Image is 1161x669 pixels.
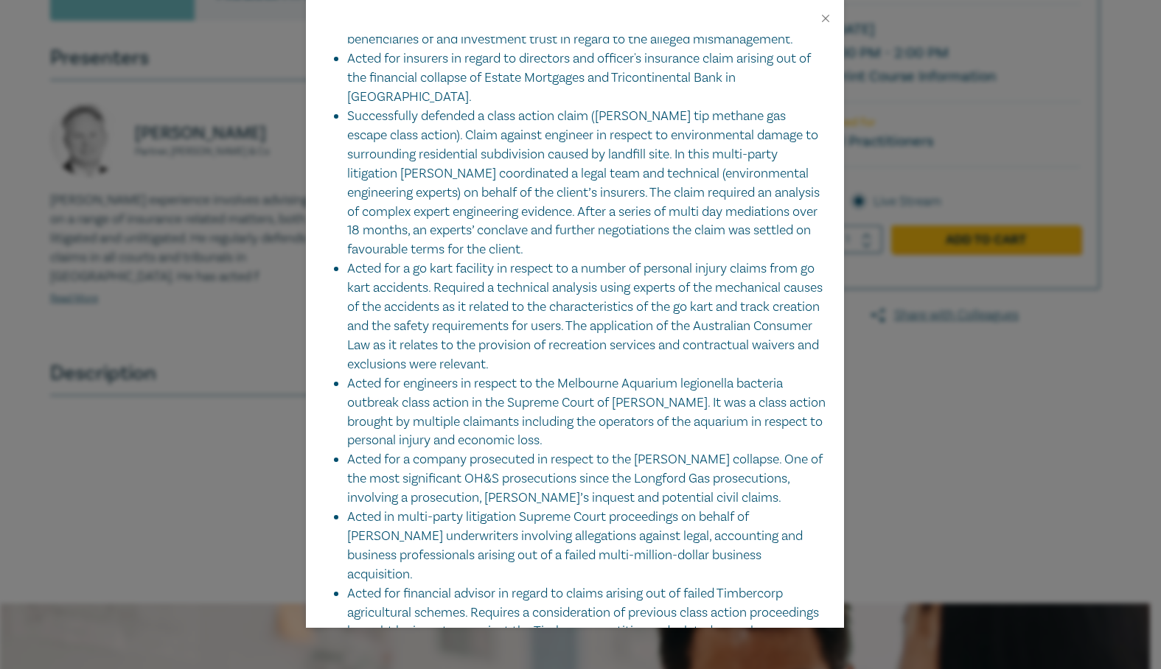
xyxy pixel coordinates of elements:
[347,49,826,107] li: Acted for insurers in regard to directors and officer's insurance claim arising out of the financ...
[347,107,826,259] li: Successfully defended a class action claim ([PERSON_NAME] tip methane gas escape class action). C...
[347,508,826,584] li: Acted in multi-party litigation Supreme Court proceedings on behalf of [PERSON_NAME] underwriters...
[347,259,826,374] li: Acted for a go kart facility in respect to a number of personal injury claims from go kart accide...
[347,450,826,508] li: Acted for a company prosecuted in respect to the [PERSON_NAME] collapse. One of the most signific...
[347,584,826,642] li: Acted for financial advisor in regard to claims arising out of failed Timbercorp agricultural sch...
[347,374,826,451] li: Acted for engineers in respect to the Melbourne Aquarium legionella bacteria outbreak class actio...
[819,12,832,25] button: Close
